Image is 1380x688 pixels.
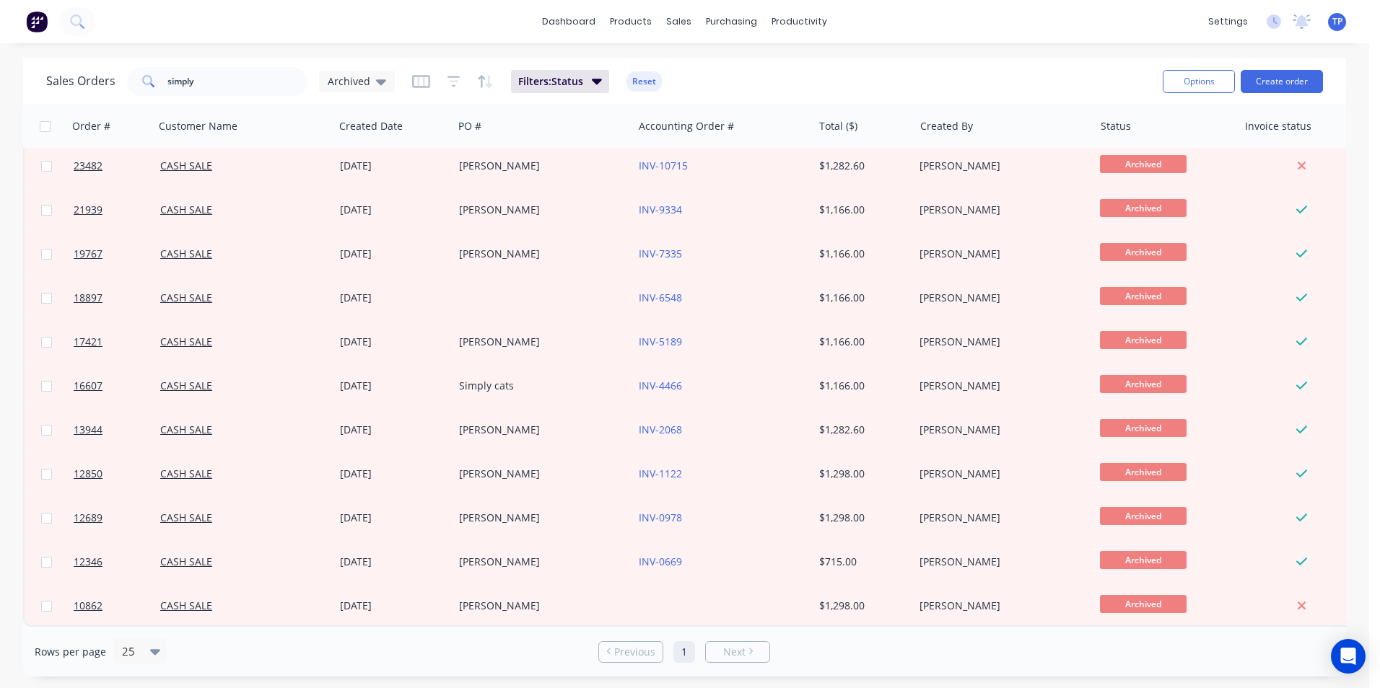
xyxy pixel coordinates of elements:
span: Archived [1100,243,1187,261]
span: 13944 [74,423,102,437]
span: 12689 [74,511,102,525]
div: [PERSON_NAME] [459,203,619,217]
div: [PERSON_NAME] [459,423,619,437]
a: 12850 [74,452,160,495]
span: 12850 [74,467,102,481]
a: CASH SALE [160,291,212,304]
div: [PERSON_NAME] [459,599,619,613]
div: products [603,11,659,32]
a: INV-0978 [639,511,682,524]
div: [DATE] [340,379,447,393]
span: Filters: Status [518,74,583,89]
h1: Sales Orders [46,74,115,88]
a: CASH SALE [160,423,212,436]
a: dashboard [535,11,603,32]
a: 23482 [74,144,160,188]
div: $715.00 [819,555,904,569]
span: TP [1332,15,1342,28]
span: Archived [1100,375,1187,393]
div: [DATE] [340,335,447,349]
span: Archived [1100,595,1187,613]
div: Total ($) [819,119,857,133]
span: 10862 [74,599,102,613]
a: CASH SALE [160,511,212,524]
a: INV-5189 [639,335,682,348]
div: Open Intercom Messenger [1331,639,1366,674]
div: [PERSON_NAME] [920,335,1080,349]
div: [PERSON_NAME] [459,335,619,349]
div: [PERSON_NAME] [920,203,1080,217]
a: CASH SALE [160,247,212,260]
a: CASH SALE [160,203,212,216]
div: [DATE] [340,159,447,173]
a: CASH SALE [160,555,212,568]
span: Archived [1100,287,1187,305]
div: [PERSON_NAME] [459,555,619,569]
div: Status [1101,119,1131,133]
button: Create order [1241,70,1323,93]
div: [DATE] [340,247,447,261]
div: $1,298.00 [819,511,904,525]
span: 16607 [74,379,102,393]
a: Previous page [599,645,663,659]
div: Invoice status [1245,119,1311,133]
span: Rows per page [35,645,106,659]
a: 13944 [74,408,160,451]
input: Search... [167,67,308,96]
a: Page 1 is your current page [673,641,695,663]
span: Archived [1100,155,1187,173]
a: 12346 [74,540,160,583]
div: [DATE] [340,203,447,217]
div: [PERSON_NAME] [459,467,619,481]
div: [PERSON_NAME] [459,247,619,261]
div: $1,298.00 [819,599,904,613]
div: [DATE] [340,511,447,525]
a: CASH SALE [160,335,212,348]
div: settings [1201,11,1255,32]
a: INV-4466 [639,379,682,392]
span: 23482 [74,159,102,173]
div: $1,166.00 [819,247,904,261]
div: [PERSON_NAME] [920,379,1080,393]
a: INV-1122 [639,467,682,480]
div: [PERSON_NAME] [920,291,1080,305]
span: 12346 [74,555,102,569]
div: [PERSON_NAME] [459,511,619,525]
span: Archived [1100,507,1187,525]
div: [PERSON_NAME] [459,159,619,173]
img: Factory [26,11,48,32]
div: Accounting Order # [639,119,734,133]
span: Archived [328,74,370,89]
div: [DATE] [340,423,447,437]
button: Options [1163,70,1235,93]
div: [DATE] [340,291,447,305]
a: INV-2068 [639,423,682,436]
div: Created Date [339,119,403,133]
div: $1,282.60 [819,159,904,173]
span: Archived [1100,551,1187,569]
a: 16607 [74,364,160,407]
a: Next page [706,645,769,659]
span: Archived [1100,419,1187,437]
div: [DATE] [340,467,447,481]
a: INV-7335 [639,247,682,260]
div: [DATE] [340,599,447,613]
a: CASH SALE [160,379,212,392]
div: sales [659,11,699,32]
a: 10862 [74,584,160,627]
span: 21939 [74,203,102,217]
a: 19767 [74,232,160,275]
a: 12689 [74,496,160,539]
div: [DATE] [340,555,447,569]
a: CASH SALE [160,159,212,172]
div: $1,166.00 [819,379,904,393]
span: Previous [614,645,655,659]
div: [PERSON_NAME] [920,423,1080,437]
div: Customer Name [159,119,237,133]
span: 19767 [74,247,102,261]
div: [PERSON_NAME] [920,467,1080,481]
div: productivity [764,11,834,32]
ul: Pagination [593,641,776,663]
div: PO # [458,119,481,133]
div: [PERSON_NAME] [920,511,1080,525]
